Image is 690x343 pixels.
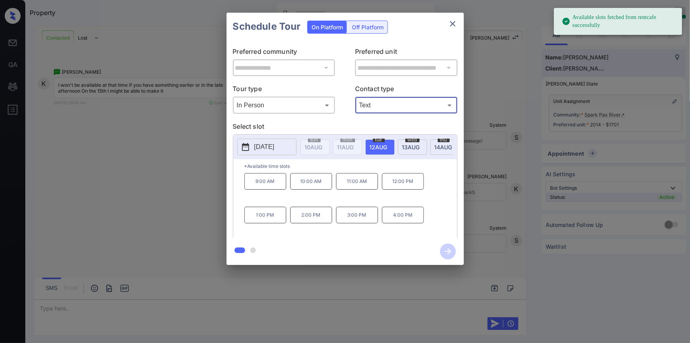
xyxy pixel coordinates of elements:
[430,139,459,155] div: date-select
[348,21,388,33] div: Off Platform
[370,144,388,151] span: 12 AUG
[254,142,274,152] p: [DATE]
[233,84,335,97] p: Tour type
[355,84,457,97] p: Contact type
[336,207,378,223] p: 3:00 PM
[435,144,452,151] span: 14 AUG
[336,173,378,190] p: 11:00 AM
[398,139,427,155] div: date-select
[445,16,461,32] button: close
[244,207,286,223] p: 1:00 PM
[308,21,347,33] div: On Platform
[435,241,461,262] button: btn-next
[290,173,332,190] p: 10:00 AM
[233,122,457,134] p: Select slot
[562,10,676,32] div: Available slots fetched from rentcafe successfully
[227,13,307,40] h2: Schedule Tour
[402,144,420,151] span: 13 AUG
[233,47,335,59] p: Preferred community
[357,99,456,112] div: Text
[382,207,424,223] p: 4:00 PM
[365,139,395,155] div: date-select
[244,159,457,173] p: *Available time slots
[355,47,457,59] p: Preferred unit
[290,207,332,223] p: 2:00 PM
[244,173,286,190] p: 9:00 AM
[382,173,424,190] p: 12:00 PM
[438,137,450,142] span: thu
[237,139,297,155] button: [DATE]
[405,137,420,142] span: wed
[235,99,333,112] div: In Person
[373,137,385,142] span: tue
